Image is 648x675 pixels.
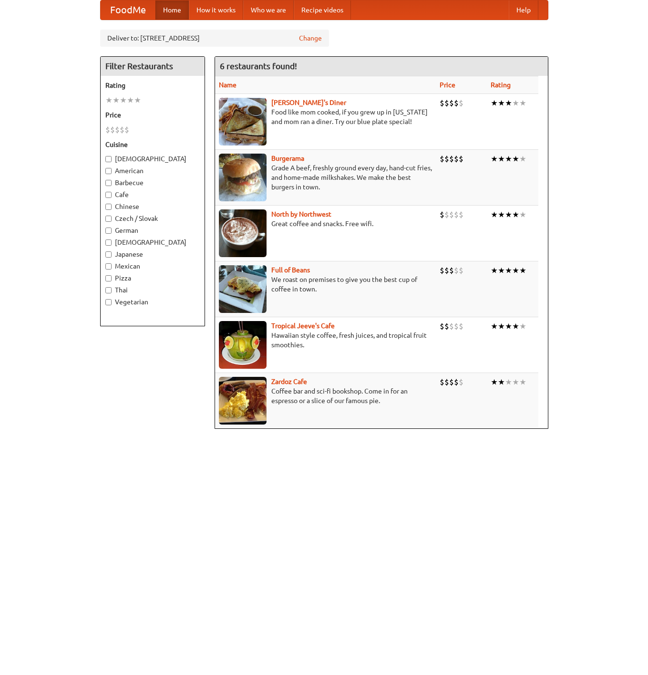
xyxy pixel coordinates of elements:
[271,155,304,162] a: Burgerama
[155,0,189,20] a: Home
[105,228,112,234] input: German
[498,265,505,276] li: ★
[459,154,463,164] li: $
[115,125,120,135] li: $
[505,154,512,164] li: ★
[105,226,200,235] label: German
[299,33,322,43] a: Change
[444,321,449,332] li: $
[110,125,115,135] li: $
[459,265,463,276] li: $
[505,209,512,220] li: ★
[512,321,519,332] li: ★
[219,331,432,350] p: Hawaiian style coffee, fresh juices, and tropical fruit smoothies.
[440,265,444,276] li: $
[505,321,512,332] li: ★
[101,57,205,76] h4: Filter Restaurants
[105,285,200,295] label: Thai
[509,0,538,20] a: Help
[491,81,511,89] a: Rating
[105,239,112,246] input: [DEMOGRAPHIC_DATA]
[271,322,335,330] b: Tropical Jeeve's Cafe
[105,261,200,271] label: Mexican
[219,219,432,228] p: Great coffee and snacks. Free wifi.
[105,81,200,90] h5: Rating
[459,209,463,220] li: $
[100,30,329,47] div: Deliver to: [STREET_ADDRESS]
[105,263,112,270] input: Mexican
[440,321,444,332] li: $
[105,287,112,293] input: Thai
[459,377,463,387] li: $
[105,154,200,164] label: [DEMOGRAPHIC_DATA]
[105,95,113,105] li: ★
[219,107,432,126] p: Food like mom cooked, if you grew up in [US_STATE] and mom ran a diner. Try our blue plate special!
[271,210,331,218] b: North by Northwest
[519,154,526,164] li: ★
[120,125,124,135] li: $
[519,265,526,276] li: ★
[219,163,432,192] p: Grade A beef, freshly ground every day, hand-cut fries, and home-made milkshakes. We make the bes...
[444,265,449,276] li: $
[512,265,519,276] li: ★
[440,98,444,108] li: $
[120,95,127,105] li: ★
[219,265,267,313] img: beans.jpg
[512,209,519,220] li: ★
[105,214,200,223] label: Czech / Slovak
[440,377,444,387] li: $
[101,0,155,20] a: FoodMe
[219,81,237,89] a: Name
[105,238,200,247] label: [DEMOGRAPHIC_DATA]
[449,321,454,332] li: $
[105,110,200,120] h5: Price
[505,98,512,108] li: ★
[444,377,449,387] li: $
[449,154,454,164] li: $
[449,377,454,387] li: $
[454,321,459,332] li: $
[105,156,112,162] input: [DEMOGRAPHIC_DATA]
[498,377,505,387] li: ★
[491,265,498,276] li: ★
[498,98,505,108] li: ★
[105,299,112,305] input: Vegetarian
[105,249,200,259] label: Japanese
[105,275,112,281] input: Pizza
[491,321,498,332] li: ★
[105,168,112,174] input: American
[491,209,498,220] li: ★
[519,321,526,332] li: ★
[113,95,120,105] li: ★
[105,125,110,135] li: $
[219,98,267,145] img: sallys.jpg
[519,209,526,220] li: ★
[505,377,512,387] li: ★
[105,251,112,258] input: Japanese
[454,154,459,164] li: $
[105,273,200,283] label: Pizza
[105,166,200,176] label: American
[220,62,297,71] ng-pluralize: 6 restaurants found!
[105,297,200,307] label: Vegetarian
[105,190,200,199] label: Cafe
[219,154,267,201] img: burgerama.jpg
[444,209,449,220] li: $
[219,321,267,369] img: jeeves.jpg
[127,95,134,105] li: ★
[219,386,432,405] p: Coffee bar and sci-fi bookshop. Come in for an espresso or a slice of our famous pie.
[491,98,498,108] li: ★
[440,209,444,220] li: $
[519,98,526,108] li: ★
[498,321,505,332] li: ★
[505,265,512,276] li: ★
[491,377,498,387] li: ★
[105,216,112,222] input: Czech / Slovak
[271,99,346,106] a: [PERSON_NAME]'s Diner
[498,209,505,220] li: ★
[440,81,455,89] a: Price
[105,192,112,198] input: Cafe
[271,266,310,274] a: Full of Beans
